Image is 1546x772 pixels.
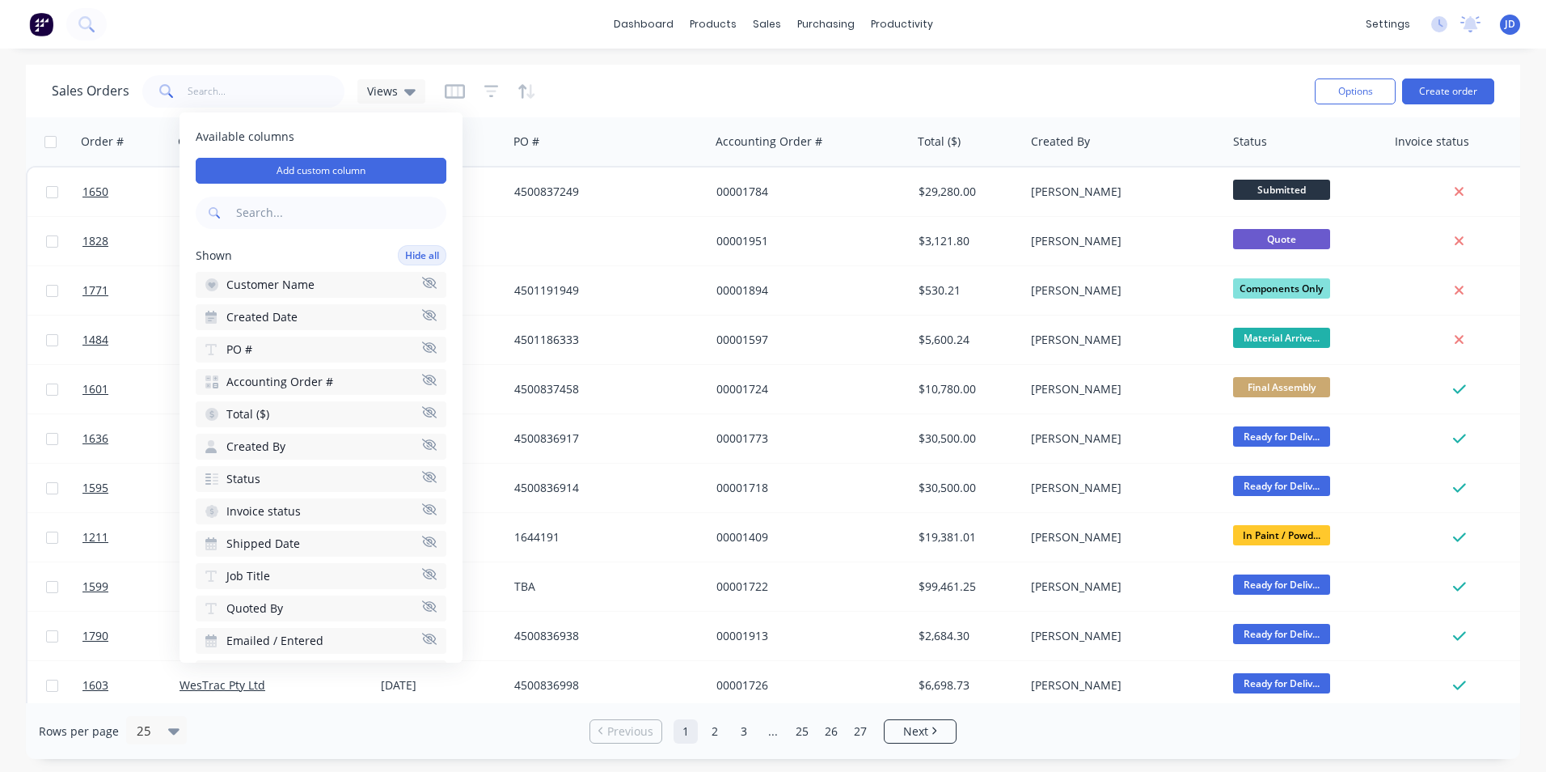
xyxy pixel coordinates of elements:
[716,233,896,249] div: 00001951
[82,217,180,265] a: 1828
[226,309,298,325] span: Created Date
[226,277,315,293] span: Customer Name
[226,633,323,649] span: Emailed / Entered
[1233,624,1330,644] span: Ready for Deliv...
[1031,381,1210,397] div: [PERSON_NAME]
[1233,229,1330,249] span: Quote
[919,184,1014,200] div: $29,280.00
[82,464,180,512] a: 1595
[606,12,682,36] a: dashboard
[196,596,446,621] button: Quoted By
[1233,575,1330,595] span: Ready for Deliv...
[919,233,1014,249] div: $3,121.80
[1233,278,1330,299] span: Components Only
[398,245,446,265] button: Hide all
[1031,332,1210,348] div: [PERSON_NAME]
[703,719,727,744] a: Page 2
[226,503,301,520] span: Invoice status
[82,266,180,315] a: 1771
[196,660,446,686] button: Consignment #
[919,677,1014,694] div: $6,698.73
[514,282,694,299] div: 4501191949
[919,381,1014,397] div: $10,780.00
[196,628,446,654] button: Emailed / Entered
[1031,579,1210,595] div: [PERSON_NAME]
[885,723,956,740] a: Next page
[789,12,863,36] div: purchasing
[919,332,1014,348] div: $5,600.24
[82,628,108,644] span: 1790
[82,431,108,447] span: 1636
[196,129,446,145] span: Available columns
[716,677,896,694] div: 00001726
[1233,180,1330,200] span: Submitted
[196,434,446,460] button: Created By
[1031,431,1210,447] div: [PERSON_NAME]
[39,723,119,740] span: Rows per page
[82,282,108,299] span: 1771
[1031,628,1210,644] div: [PERSON_NAME]
[1031,677,1210,694] div: [PERSON_NAME]
[196,158,446,184] button: Add custom column
[674,719,698,744] a: Page 1 is your current page
[196,401,446,427] button: Total ($)
[716,134,822,150] div: Accounting Order #
[196,498,446,524] button: Invoice status
[514,677,694,694] div: 4500836998
[226,471,260,487] span: Status
[1233,426,1330,447] span: Ready for Deliv...
[716,282,896,299] div: 00001894
[82,529,108,545] span: 1211
[514,579,694,595] div: TBA
[82,365,180,414] a: 1601
[682,12,745,36] div: products
[1233,476,1330,496] span: Ready for Deliv...
[196,337,446,363] button: PO #
[82,661,180,710] a: 1603
[226,406,269,422] span: Total ($)
[919,628,1014,644] div: $2,684.30
[514,381,694,397] div: 4500837458
[514,480,694,496] div: 4500836914
[513,134,539,150] div: PO #
[716,628,896,644] div: 00001913
[514,431,694,447] div: 4500836917
[590,723,661,740] a: Previous page
[1315,78,1396,104] button: Options
[81,134,124,150] div: Order #
[716,480,896,496] div: 00001718
[226,568,270,584] span: Job Title
[1395,134,1469,150] div: Invoice status
[1233,377,1330,397] span: Final Assembly
[82,562,180,611] a: 1599
[82,677,108,694] span: 1603
[716,431,896,447] div: 00001773
[716,529,896,545] div: 00001409
[1233,328,1330,348] span: Material Arrive...
[903,723,928,740] span: Next
[848,719,872,744] a: Page 27
[1402,78,1494,104] button: Create order
[178,134,266,150] div: Customer Name
[82,480,108,496] span: 1595
[29,12,53,36] img: Factory
[82,316,180,364] a: 1484
[583,719,963,744] ul: Pagination
[1031,134,1090,150] div: Created By
[82,513,180,562] a: 1211
[82,612,180,660] a: 1790
[196,272,446,298] button: Customer Name
[196,531,446,557] button: Shipped Date
[381,677,501,694] div: [DATE]
[1233,525,1330,545] span: In Paint / Powd...
[1031,184,1210,200] div: [PERSON_NAME]
[82,184,108,200] span: 1650
[919,529,1014,545] div: $19,381.01
[52,83,129,99] h1: Sales Orders
[226,374,333,390] span: Accounting Order #
[226,536,300,552] span: Shipped Date
[790,719,814,744] a: Page 25
[514,529,694,545] div: 1644191
[82,168,180,216] a: 1650
[1233,134,1267,150] div: Status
